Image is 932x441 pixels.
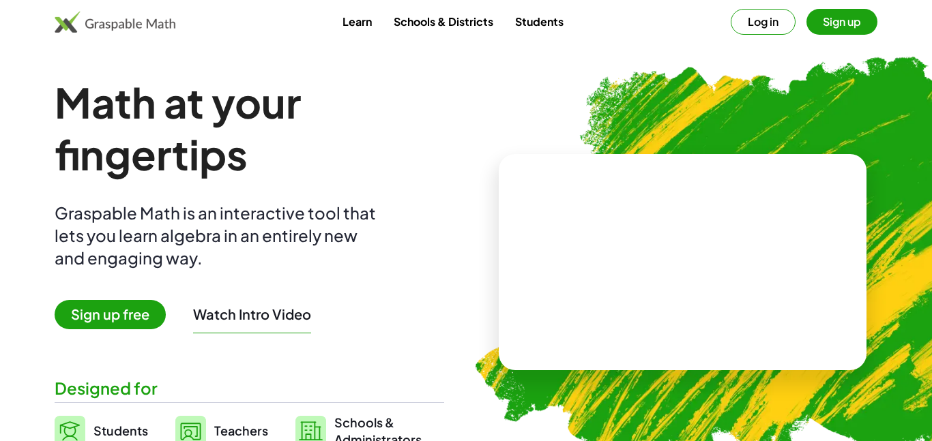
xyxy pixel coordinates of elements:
[55,300,166,329] span: Sign up free
[55,377,444,399] div: Designed for
[193,305,311,323] button: Watch Intro Video
[93,423,148,438] span: Students
[581,211,785,314] video: What is this? This is dynamic math notation. Dynamic math notation plays a central role in how Gr...
[731,9,796,35] button: Log in
[504,9,574,34] a: Students
[806,9,877,35] button: Sign up
[55,76,444,180] h1: Math at your fingertips
[383,9,504,34] a: Schools & Districts
[55,202,382,269] div: Graspable Math is an interactive tool that lets you learn algebra in an entirely new and engaging...
[332,9,383,34] a: Learn
[214,423,268,438] span: Teachers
